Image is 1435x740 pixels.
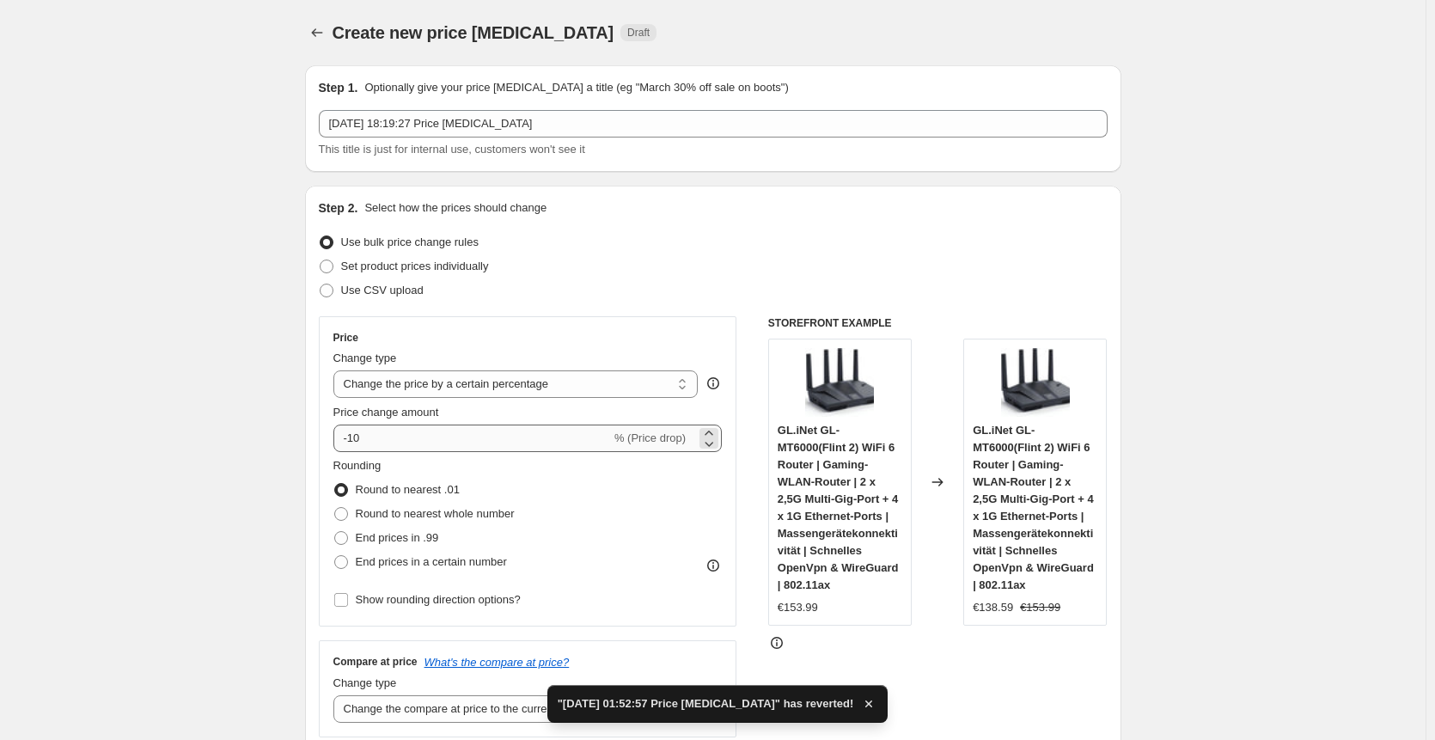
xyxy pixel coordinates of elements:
[356,593,521,606] span: Show rounding direction options?
[319,79,358,96] h2: Step 1.
[319,143,585,156] span: This title is just for internal use, customers won't see it
[973,599,1013,616] div: €138.59
[364,199,547,217] p: Select how the prices should change
[424,656,570,669] button: What's the compare at price?
[973,424,1094,591] span: GL.iNet GL-MT6000(Flint 2) WiFi 6 Router | Gaming-WLAN-Router | 2 x 2,5G Multi-Gig-Port + 4 x 1G ...
[333,676,397,689] span: Change type
[1020,599,1060,616] strike: €153.99
[364,79,788,96] p: Optionally give your price [MEDICAL_DATA] a title (eg "March 30% off sale on boots")
[778,599,818,616] div: €153.99
[319,110,1108,138] input: 30% off holiday sale
[333,459,382,472] span: Rounding
[333,425,611,452] input: -15
[614,431,686,444] span: % (Price drop)
[356,507,515,520] span: Round to nearest whole number
[333,352,397,364] span: Change type
[356,555,507,568] span: End prices in a certain number
[705,375,722,392] div: help
[333,406,439,419] span: Price change amount
[319,199,358,217] h2: Step 2.
[627,26,650,40] span: Draft
[778,424,899,591] span: GL.iNet GL-MT6000(Flint 2) WiFi 6 Router | Gaming-WLAN-Router | 2 x 2,5G Multi-Gig-Port + 4 x 1G ...
[1001,348,1070,417] img: 61mSLh-ERLL._AC_SL1500_80x.jpg
[341,235,479,248] span: Use bulk price change rules
[768,316,1108,330] h6: STOREFRONT EXAMPLE
[333,23,614,42] span: Create new price [MEDICAL_DATA]
[356,483,460,496] span: Round to nearest .01
[333,331,358,345] h3: Price
[356,531,439,544] span: End prices in .99
[805,348,874,417] img: 61mSLh-ERLL._AC_SL1500_80x.jpg
[305,21,329,45] button: Price change jobs
[333,655,418,669] h3: Compare at price
[558,695,854,712] span: "[DATE] 01:52:57 Price [MEDICAL_DATA]" has reverted!
[341,260,489,272] span: Set product prices individually
[341,284,424,297] span: Use CSV upload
